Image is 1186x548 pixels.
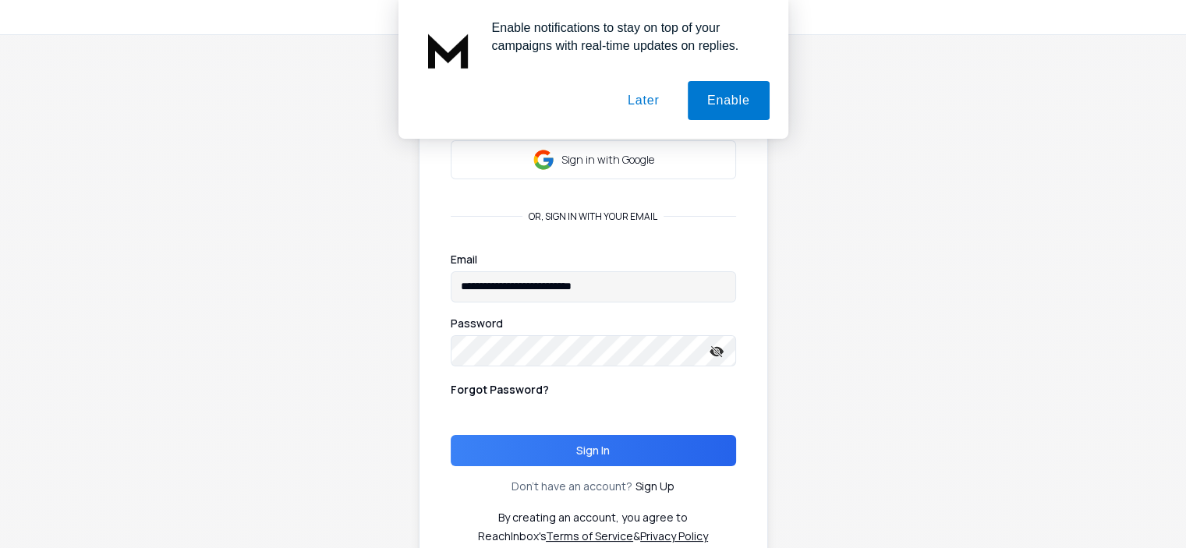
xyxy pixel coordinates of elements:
[480,19,770,55] div: Enable notifications to stay on top of your campaigns with real-time updates on replies.
[688,81,770,120] button: Enable
[451,318,503,329] label: Password
[451,435,736,466] button: Sign In
[417,19,480,81] img: notification icon
[512,479,632,494] p: Don't have an account?
[522,210,664,223] p: or, sign in with your email
[451,254,477,265] label: Email
[451,382,549,398] p: Forgot Password?
[478,529,708,544] p: ReachInbox's &
[640,529,708,543] a: Privacy Policy
[561,152,654,168] p: Sign in with Google
[451,140,736,179] button: Sign in with Google
[498,510,688,525] p: By creating an account, you agree to
[635,479,674,494] a: Sign Up
[546,529,633,543] a: Terms of Service
[608,81,678,120] button: Later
